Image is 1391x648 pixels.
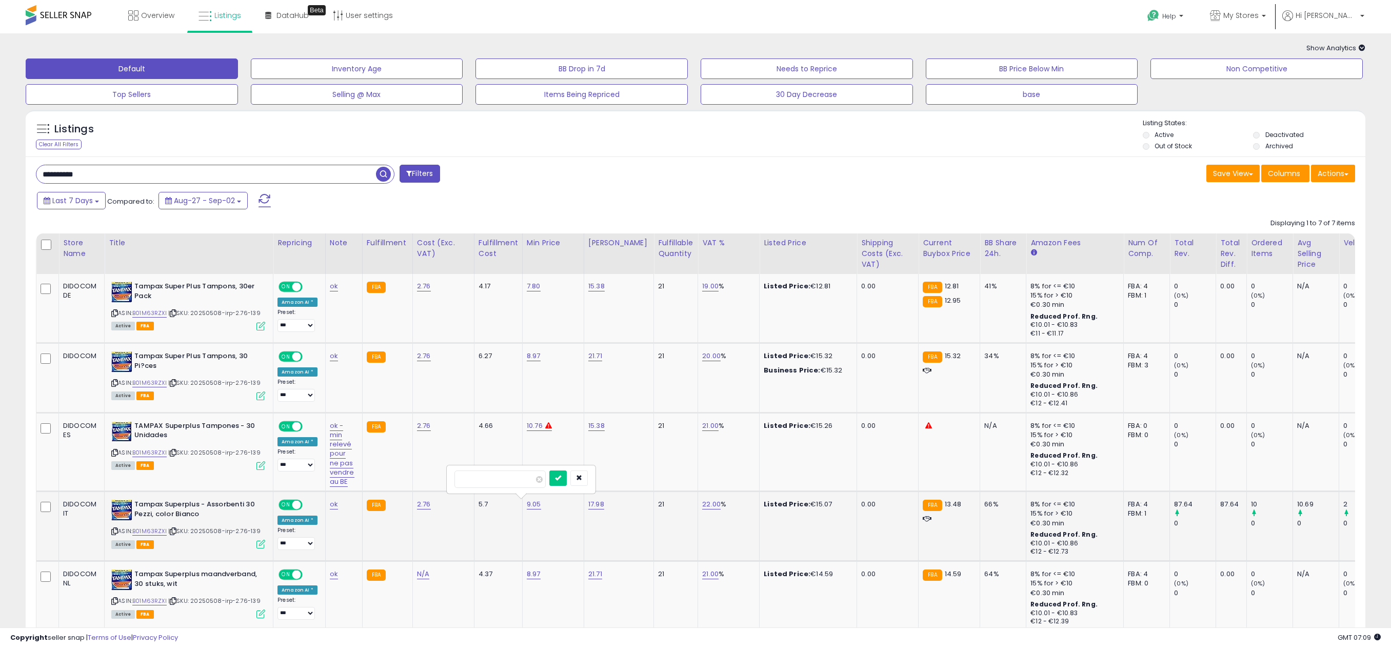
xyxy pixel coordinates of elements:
[1251,440,1293,449] div: 0
[1343,588,1385,598] div: 0
[1251,421,1293,430] div: 0
[111,540,135,549] span: All listings currently available for purchase on Amazon
[1030,370,1116,379] div: €0.30 min
[111,421,132,442] img: 51AMG1qq4bL._SL40_.jpg
[134,570,259,591] b: Tampax Superplus maandverband, 30 stuks, wit
[1030,440,1116,449] div: €0.30 min
[277,516,317,525] div: Amazon AI *
[945,351,961,361] span: 15.32
[111,282,265,329] div: ASIN:
[280,352,292,361] span: ON
[417,569,429,579] a: N/A
[588,421,605,431] a: 15.38
[1174,361,1188,369] small: (0%)
[134,282,259,303] b: Tampax Super Plus Tampons, 30er Pack
[1128,282,1162,291] div: FBA: 4
[1150,58,1363,79] button: Non Competitive
[764,500,849,509] div: €15.07
[1297,238,1335,270] div: Avg Selling Price
[1343,282,1385,291] div: 0
[588,499,604,509] a: 17.98
[1311,165,1355,182] button: Actions
[527,238,580,248] div: Min Price
[330,499,338,509] a: ok
[527,351,541,361] a: 8.97
[1139,2,1194,33] a: Help
[63,282,96,300] div: DIDOCOM DE
[134,421,259,443] b: TAMPAX Superplus Tampones - 30 Unidades
[1174,588,1216,598] div: 0
[10,633,178,643] div: seller snap | |
[1343,519,1385,528] div: 0
[588,351,602,361] a: 21.71
[479,238,518,259] div: Fulfillment Cost
[1174,351,1216,361] div: 0
[280,501,292,509] span: ON
[1174,579,1188,587] small: (0%)
[417,351,431,361] a: 2.76
[1297,519,1339,528] div: 0
[111,461,135,470] span: All listings currently available for purchase on Amazon
[1306,43,1365,53] span: Show Analytics
[861,500,910,509] div: 0.00
[945,499,962,509] span: 13.48
[1030,579,1116,588] div: 15% for > €10
[111,500,265,547] div: ASIN:
[1268,168,1300,179] span: Columns
[111,351,265,399] div: ASIN:
[702,238,755,248] div: VAT %
[277,238,321,248] div: Repricing
[277,597,317,620] div: Preset:
[168,379,261,387] span: | SKU: 20250508-irp-2.76-139
[1030,600,1098,608] b: Reduced Prof. Rng.
[1174,431,1188,439] small: (0%)
[134,500,259,521] b: Tampax Superplus - Assorbenti 30 Pezzi, color Bianco
[764,238,852,248] div: Listed Price
[764,569,810,579] b: Listed Price:
[1296,10,1357,21] span: Hi [PERSON_NAME]
[136,610,154,619] span: FBA
[109,238,269,248] div: Title
[367,238,408,248] div: Fulfillment
[764,570,849,579] div: €14.59
[984,282,1018,291] div: 41%
[945,296,961,305] span: 12.95
[764,421,849,430] div: €15.26
[276,10,309,21] span: DataHub
[168,597,261,605] span: | SKU: 20250508-irp-2.76-139
[1251,519,1293,528] div: 0
[527,499,541,509] a: 9.05
[168,448,261,457] span: | SKU: 20250508-irp-2.76-139
[277,585,317,595] div: Amazon AI *
[132,309,167,318] a: B01M63RZXI
[330,281,338,291] a: ok
[174,195,235,206] span: Aug-27 - Sep-02
[1174,440,1216,449] div: 0
[111,570,265,617] div: ASIN:
[923,296,942,307] small: FBA
[111,570,132,590] img: 51D3AXCpj0L._SL40_.jpg
[277,448,317,472] div: Preset:
[702,351,721,361] a: 20.00
[367,570,386,581] small: FBA
[277,527,317,550] div: Preset:
[764,281,810,291] b: Listed Price:
[417,238,470,259] div: Cost (Exc. VAT)
[1155,130,1174,139] label: Active
[330,569,338,579] a: ok
[1251,351,1293,361] div: 0
[367,500,386,511] small: FBA
[658,238,693,259] div: Fulfillable Quantity
[479,570,514,579] div: 4.37
[1128,351,1162,361] div: FBA: 4
[1162,12,1176,21] span: Help
[417,499,431,509] a: 2.76
[1206,165,1260,182] button: Save View
[1261,165,1309,182] button: Columns
[702,421,719,431] a: 21.00
[1174,238,1211,259] div: Total Rev.
[1297,500,1339,509] div: 10.69
[1343,351,1385,361] div: 0
[1030,421,1116,430] div: 8% for <= €10
[1282,10,1364,33] a: Hi [PERSON_NAME]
